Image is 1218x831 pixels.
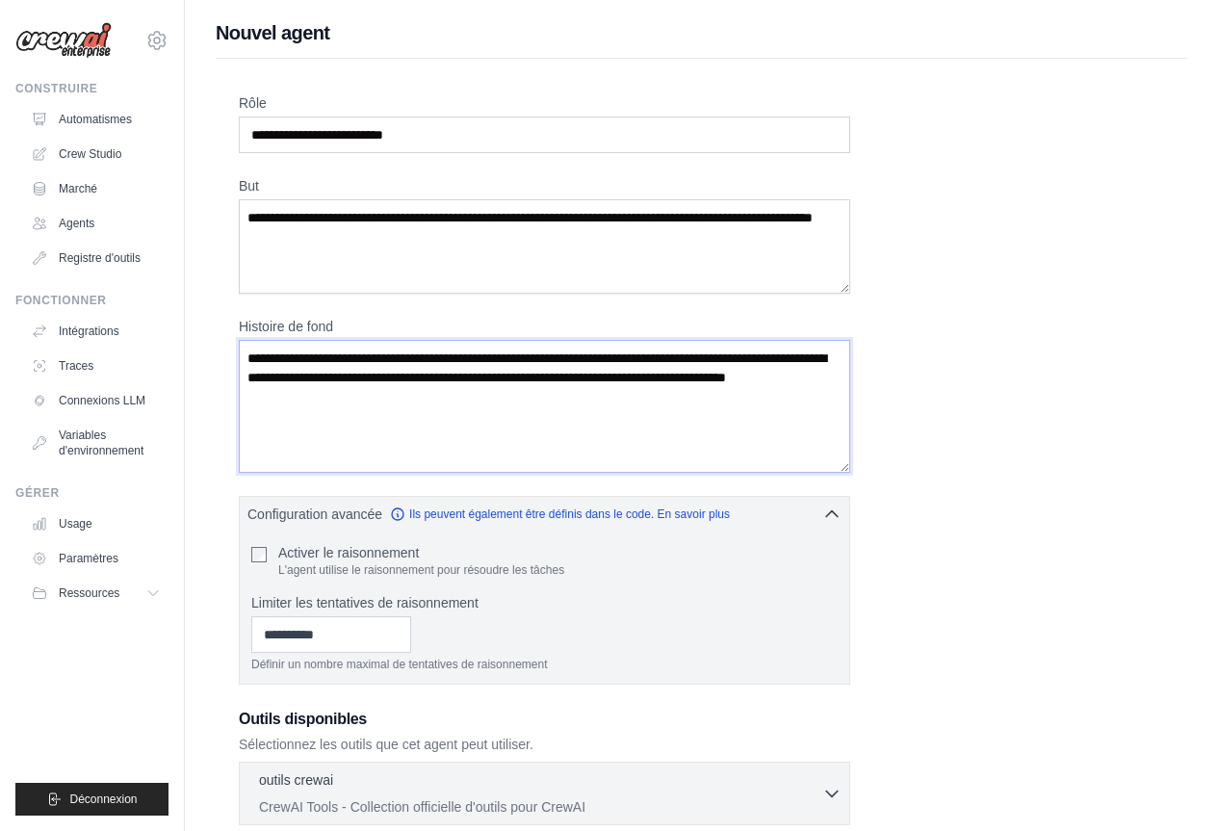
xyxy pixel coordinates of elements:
a: Registre d'outils [23,243,168,273]
a: Crew Studio [23,139,168,169]
font: Déconnexion [69,792,137,806]
font: Ressources [59,586,119,600]
button: outils crewai CrewAI Tools - Collection officielle d'outils pour CrewAI [247,770,842,817]
font: Nouvel agent [216,22,329,43]
font: Sélectionnez les outils que cet agent peut utiliser. [239,737,533,752]
font: Définir un nombre maximal de tentatives de raisonnement [251,658,548,671]
font: Ils peuvent également être définis dans le code. En savoir plus [409,507,730,521]
a: Automatismes [23,104,168,135]
font: Gérer [15,486,60,500]
a: Paramètres [23,543,168,574]
button: Déconnexion [15,783,168,816]
font: Crew Studio [59,147,121,161]
a: Traces [23,351,168,381]
font: Usage [59,517,92,531]
font: Construire [15,82,97,95]
a: Marché [23,173,168,204]
a: Intégrations [23,316,168,347]
font: Configuration avancée [247,506,382,522]
font: Activer le raisonnement [278,545,419,560]
a: Agents [23,208,168,239]
font: Intégrations [59,325,119,338]
font: Rôle [239,95,267,111]
font: Paramètres [59,552,118,565]
font: But [239,178,259,194]
a: Ils peuvent également être définis dans le code. En savoir plus [390,506,730,522]
font: Variables d'environnement [59,428,143,457]
button: Configuration avancée Ils peuvent également être définis dans le code. En savoir plus [240,497,849,532]
font: CrewAI Tools - Collection officielle d'outils pour CrewAI [259,799,585,815]
font: Histoire de fond [239,319,333,334]
font: Limiter les tentatives de raisonnement [251,595,479,610]
font: L'agent utilise le raisonnement pour résoudre les tâches [278,563,564,577]
font: Connexions LLM [59,394,145,407]
font: Agents [59,217,94,230]
font: outils crewai [259,772,333,788]
button: Ressources [23,578,168,609]
img: Logo [15,22,112,59]
font: Traces [59,359,93,373]
a: Variables d'environnement [23,420,168,466]
font: Automatismes [59,113,132,126]
font: Outils disponibles [239,711,367,727]
font: Marché [59,182,97,195]
a: Connexions LLM [23,385,168,416]
font: Registre d'outils [59,251,141,265]
a: Usage [23,508,168,539]
font: Fonctionner [15,294,107,307]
